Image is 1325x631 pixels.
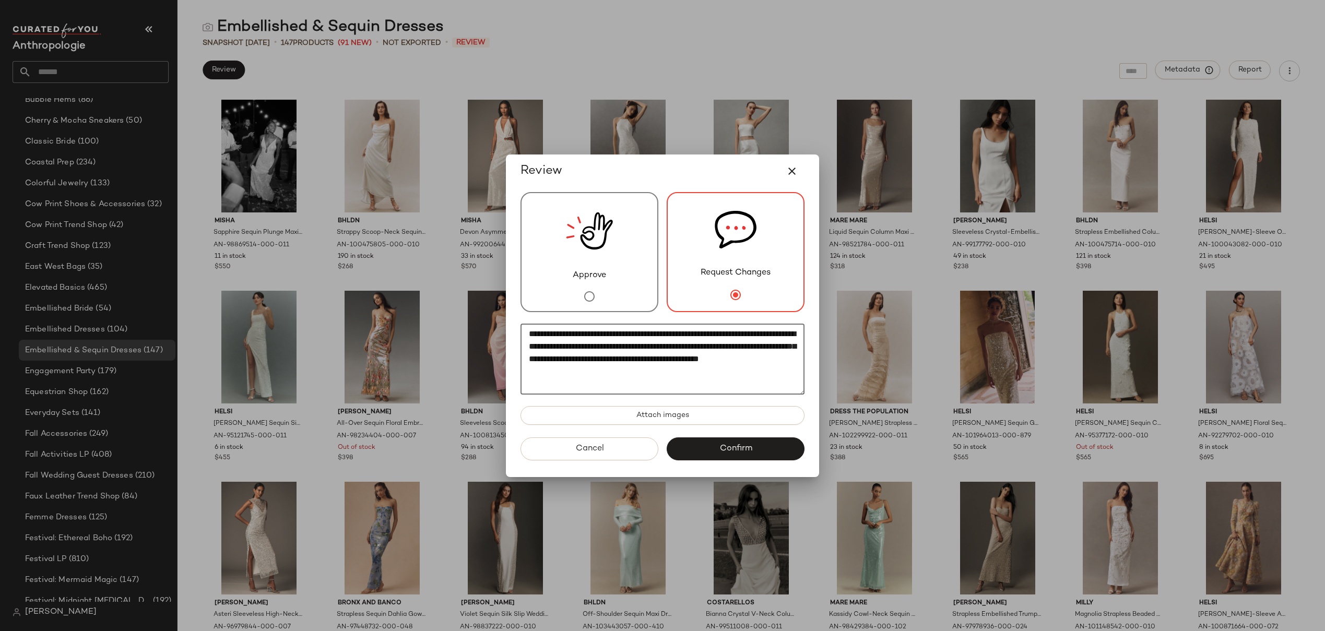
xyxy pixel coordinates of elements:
span: Approve [573,269,606,282]
span: Attach images [636,411,689,420]
button: Attach images [520,406,805,425]
img: review_new_snapshot.RGmwQ69l.svg [566,193,613,269]
span: Request Changes [701,267,771,279]
img: svg%3e [715,193,756,267]
span: Review [520,163,562,180]
button: Cancel [520,437,658,460]
span: Confirm [719,444,752,454]
button: Confirm [667,437,805,460]
span: Cancel [575,444,604,454]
